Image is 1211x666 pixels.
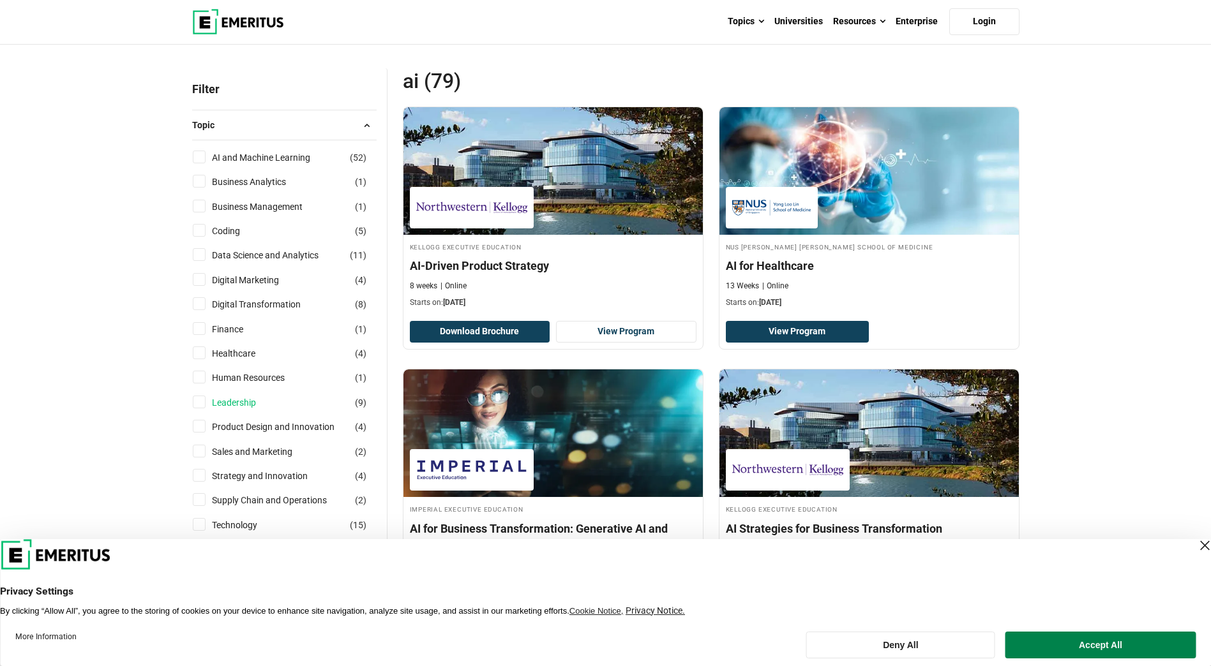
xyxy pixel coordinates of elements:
[192,115,377,135] button: Topic
[355,224,366,238] span: ( )
[212,200,328,214] a: Business Management
[732,455,843,484] img: Kellogg Executive Education
[416,193,527,222] img: Kellogg Executive Education
[416,455,527,484] img: Imperial Executive Education
[726,281,759,292] p: 13 Weeks
[726,258,1012,274] h4: AI for Healthcare
[719,107,1019,315] a: Healthcare Course by NUS Yong Loo Lin School of Medicine - September 30, 2025 NUS Yong Loo Lin Sc...
[403,369,703,497] img: AI for Business Transformation: Generative AI and Beyond | Online AI and Machine Learning Course
[355,273,366,287] span: ( )
[719,107,1019,235] img: AI for Healthcare | Online Healthcare Course
[762,281,788,292] p: Online
[355,175,366,189] span: ( )
[410,258,696,274] h4: AI-Driven Product Strategy
[556,321,696,343] a: View Program
[949,8,1019,35] a: Login
[353,152,363,163] span: 52
[358,202,363,212] span: 1
[443,298,465,307] span: [DATE]
[212,151,336,165] a: AI and Machine Learning
[358,471,363,481] span: 4
[353,250,363,260] span: 11
[358,422,363,432] span: 4
[355,322,366,336] span: ( )
[358,447,363,457] span: 2
[212,322,269,336] a: Finance
[410,321,550,343] button: Download Brochure
[212,493,352,507] a: Supply Chain and Operations
[212,346,281,360] a: Healthcare
[410,241,696,252] h4: Kellogg Executive Education
[355,297,366,311] span: ( )
[212,248,344,262] a: Data Science and Analytics
[440,281,467,292] p: Online
[212,297,326,311] a: Digital Transformation
[403,369,703,593] a: AI and Machine Learning Course by Imperial Executive Education - October 9, 2025 Imperial Executi...
[726,503,1012,514] h4: Kellogg Executive Education
[355,200,366,214] span: ( )
[355,371,366,385] span: ( )
[410,297,696,308] p: Starts on:
[212,518,283,532] a: Technology
[212,175,312,189] a: Business Analytics
[358,495,363,505] span: 2
[410,281,437,292] p: 8 weeks
[358,324,363,334] span: 1
[358,348,363,359] span: 4
[355,469,366,483] span: ( )
[355,396,366,410] span: ( )
[355,493,366,507] span: ( )
[403,68,711,94] span: ai (79)
[358,226,363,236] span: 5
[353,520,363,530] span: 15
[410,503,696,514] h4: Imperial Executive Education
[726,521,1012,536] h4: AI Strategies for Business Transformation
[350,518,366,532] span: ( )
[732,193,811,222] img: NUS Yong Loo Lin School of Medicine
[212,445,318,459] a: Sales and Marketing
[403,107,703,235] img: AI-Driven Product Strategy | Online AI and Machine Learning Course
[212,420,360,434] a: Product Design and Innovation
[350,151,366,165] span: ( )
[719,369,1019,577] a: AI and Machine Learning Course by Kellogg Executive Education - September 11, 2025 Kellogg Execut...
[719,369,1019,497] img: AI Strategies for Business Transformation | Online AI and Machine Learning Course
[212,273,305,287] a: Digital Marketing
[212,396,282,410] a: Leadership
[410,521,696,552] h4: AI for Business Transformation: Generative AI and Beyond
[358,275,363,285] span: 4
[726,297,1012,308] p: Starts on:
[759,298,781,307] span: [DATE]
[358,299,363,309] span: 8
[726,321,869,343] a: View Program
[355,445,366,459] span: ( )
[212,371,310,385] a: Human Resources
[355,420,366,434] span: ( )
[192,68,377,110] p: Filter
[358,177,363,187] span: 1
[192,118,225,132] span: Topic
[403,107,703,315] a: AI and Machine Learning Course by Kellogg Executive Education - October 30, 2025 Kellogg Executiv...
[350,248,366,262] span: ( )
[358,373,363,383] span: 1
[212,224,266,238] a: Coding
[212,469,333,483] a: Strategy and Innovation
[726,241,1012,252] h4: NUS [PERSON_NAME] [PERSON_NAME] School of Medicine
[355,346,366,360] span: ( )
[358,397,363,408] span: 9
